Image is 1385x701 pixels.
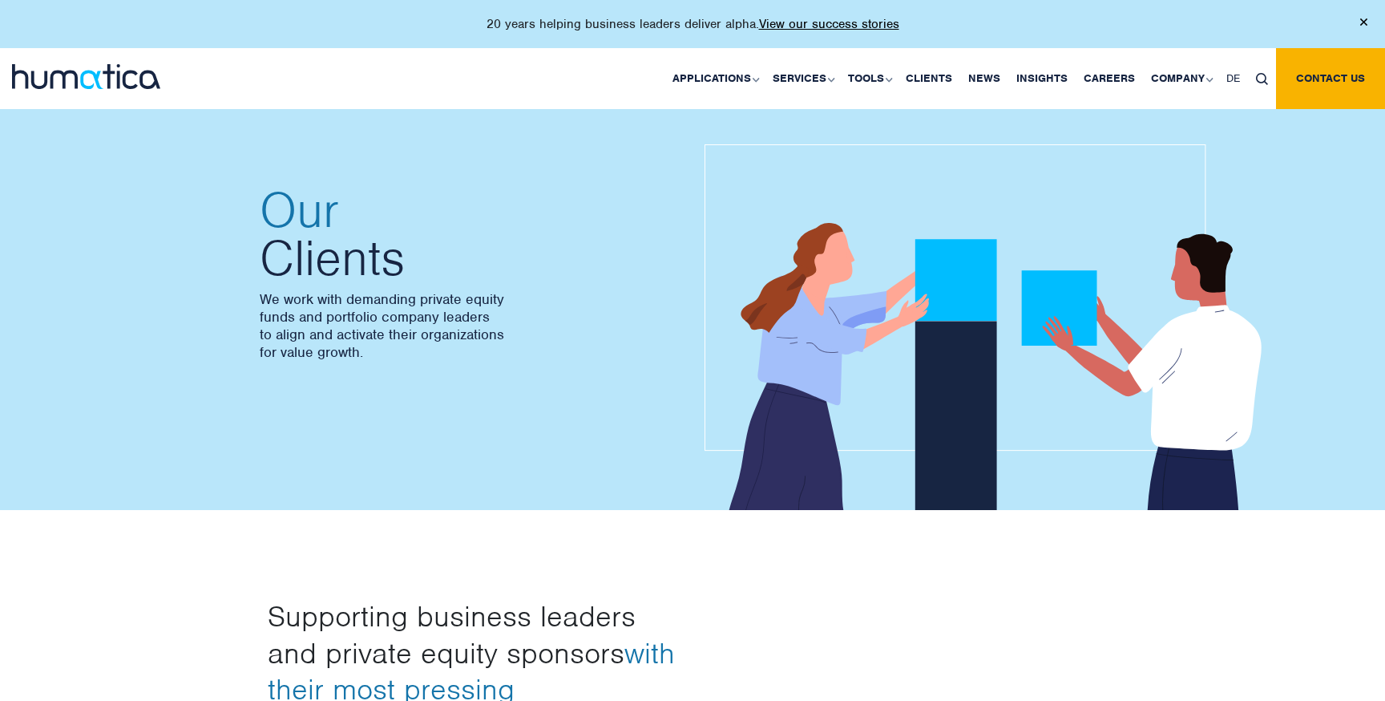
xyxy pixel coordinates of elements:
a: Insights [1008,48,1076,109]
a: Careers [1076,48,1143,109]
p: 20 years helping business leaders deliver alpha. [487,16,899,32]
p: We work with demanding private equity funds and portfolio company leaders to align and activate t... [260,290,676,361]
a: Services [765,48,840,109]
img: logo [12,64,160,89]
a: Contact us [1276,48,1385,109]
a: DE [1218,48,1248,109]
img: search_icon [1256,73,1268,85]
span: DE [1226,71,1240,85]
h2: Clients [260,186,676,282]
a: Clients [898,48,960,109]
img: about_banner1 [705,144,1282,513]
a: View our success stories [759,16,899,32]
a: News [960,48,1008,109]
a: Applications [664,48,765,109]
span: Our [260,186,676,234]
a: Company [1143,48,1218,109]
a: Tools [840,48,898,109]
